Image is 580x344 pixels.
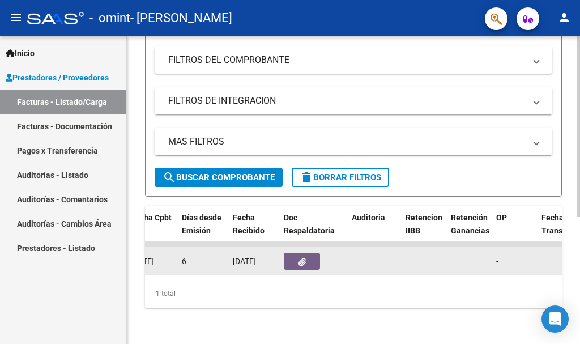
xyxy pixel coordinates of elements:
[168,95,525,107] mat-panel-title: FILTROS DE INTEGRACION
[233,213,265,235] span: Fecha Recibido
[446,206,492,256] datatable-header-cell: Retención Ganancias
[233,257,256,266] span: [DATE]
[6,47,35,60] span: Inicio
[145,279,562,308] div: 1 total
[228,206,279,256] datatable-header-cell: Fecha Recibido
[401,206,446,256] datatable-header-cell: Retencion IIBB
[155,128,552,155] mat-expansion-panel-header: MAS FILTROS
[406,213,442,235] span: Retencion IIBB
[155,168,283,187] button: Buscar Comprobante
[155,46,552,74] mat-expansion-panel-header: FILTROS DEL COMPROBANTE
[89,6,130,31] span: - omint
[352,213,385,222] span: Auditoria
[168,135,525,148] mat-panel-title: MAS FILTROS
[284,213,335,235] span: Doc Respaldatoria
[182,213,221,235] span: Días desde Emisión
[300,171,313,184] mat-icon: delete
[279,206,347,256] datatable-header-cell: Doc Respaldatoria
[496,257,498,266] span: -
[155,87,552,114] mat-expansion-panel-header: FILTROS DE INTEGRACION
[126,206,177,256] datatable-header-cell: Fecha Cpbt
[292,168,389,187] button: Borrar Filtros
[182,257,186,266] span: 6
[130,6,232,31] span: - [PERSON_NAME]
[9,11,23,24] mat-icon: menu
[300,172,381,182] span: Borrar Filtros
[177,206,228,256] datatable-header-cell: Días desde Emisión
[6,71,109,84] span: Prestadores / Proveedores
[541,305,569,333] div: Open Intercom Messenger
[347,206,401,256] datatable-header-cell: Auditoria
[163,172,275,182] span: Buscar Comprobante
[451,213,489,235] span: Retención Ganancias
[492,206,537,256] datatable-header-cell: OP
[496,213,507,222] span: OP
[163,171,176,184] mat-icon: search
[557,11,571,24] mat-icon: person
[131,213,172,222] span: Fecha Cpbt
[168,54,525,66] mat-panel-title: FILTROS DEL COMPROBANTE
